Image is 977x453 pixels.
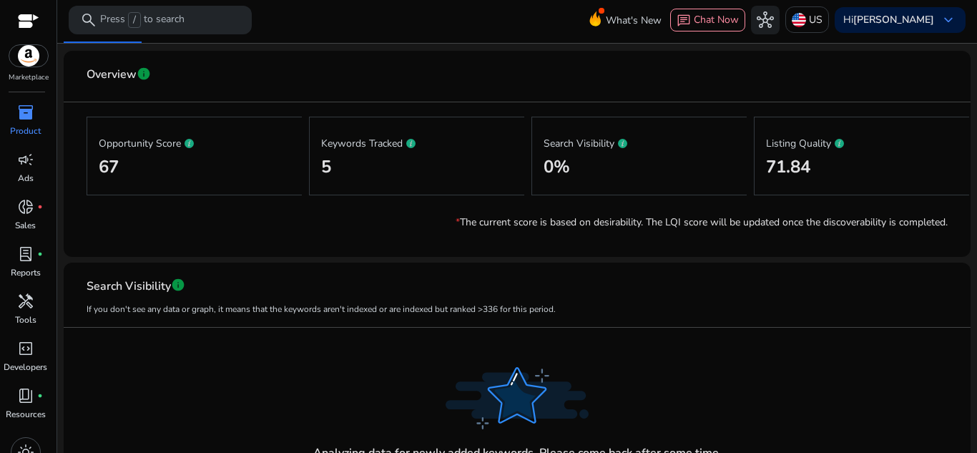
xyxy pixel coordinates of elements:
[99,134,290,151] p: Opportunity Score
[321,157,513,177] h2: 5
[87,62,137,87] span: Overview
[99,157,290,177] h2: 67
[544,134,735,151] p: Search Visibility
[137,67,151,81] span: info
[853,13,934,26] b: [PERSON_NAME]
[9,72,49,83] p: Marketplace
[751,6,780,34] button: hub
[843,15,934,25] p: Hi
[17,340,34,357] span: code_blocks
[4,361,47,374] p: Developers
[17,104,34,121] span: inventory_2
[670,9,745,31] button: chatChat Now
[446,367,589,429] img: personalised_dark.svg
[6,408,46,421] p: Resources
[677,14,691,28] span: chat
[757,11,774,29] span: hub
[17,387,34,404] span: book_4
[606,8,662,33] span: What's New
[792,13,806,27] img: us.svg
[10,125,41,137] p: Product
[17,293,34,310] span: handyman
[17,198,34,215] span: donut_small
[100,12,185,28] p: Press to search
[171,278,185,292] span: info
[940,11,957,29] span: keyboard_arrow_down
[321,134,513,151] p: Keywords Tracked
[80,11,97,29] span: search
[694,13,739,26] span: Chat Now
[87,303,556,316] mat-card-subtitle: If you don't see any data or graph, it means that the keywords aren't indexed or are indexed but ...
[15,219,36,232] p: Sales
[17,151,34,168] span: campaign
[37,393,43,399] span: fiber_manual_record
[37,251,43,257] span: fiber_manual_record
[11,266,41,279] p: Reports
[17,245,34,263] span: lab_profile
[128,12,141,28] span: /
[15,313,36,326] p: Tools
[37,204,43,210] span: fiber_manual_record
[766,134,958,151] p: Listing Quality
[766,157,958,177] h2: 71.84
[456,215,948,230] p: The current score is based on desirability. The LQI score will be updated once the discoverabilit...
[544,157,735,177] h2: 0%
[9,45,48,67] img: amazon.svg
[809,7,823,32] p: US
[18,172,34,185] p: Ads
[87,274,171,299] span: Search Visibility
